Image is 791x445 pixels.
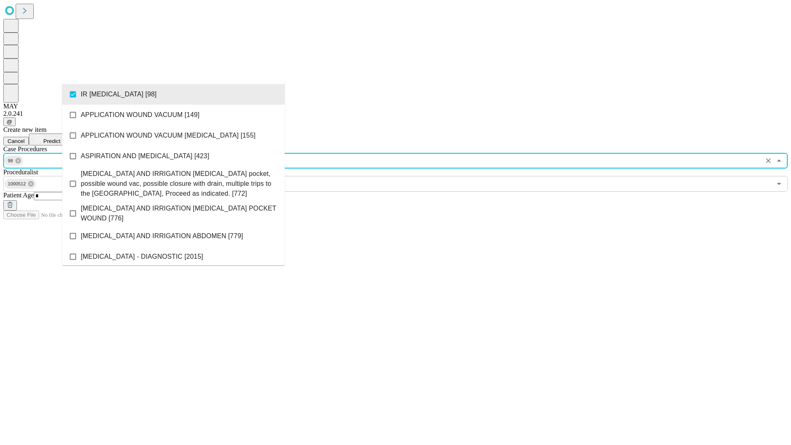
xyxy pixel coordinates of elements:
[763,155,774,166] button: Clear
[773,178,785,190] button: Open
[3,169,38,176] span: Proceduralist
[29,133,67,145] button: Predict
[81,89,157,99] span: IR [MEDICAL_DATA] [98]
[3,103,788,110] div: MAY
[5,156,16,166] span: 98
[5,179,36,189] div: 1000512
[5,179,29,189] span: 1000512
[81,252,203,262] span: [MEDICAL_DATA] - DIAGNOSTIC [2015]
[5,156,23,166] div: 98
[43,138,60,144] span: Predict
[81,169,278,199] span: [MEDICAL_DATA] AND IRRIGATION [MEDICAL_DATA] pocket, possible wound vac, possible closure with dr...
[3,192,34,199] span: Patient Age
[3,145,47,152] span: Scheduled Procedure
[81,204,278,223] span: [MEDICAL_DATA] AND IRRIGATION [MEDICAL_DATA] POCKET WOUND [776]
[773,155,785,166] button: Close
[81,151,209,161] span: ASPIRATION AND [MEDICAL_DATA] [423]
[3,137,29,145] button: Cancel
[3,110,788,117] div: 2.0.241
[7,119,12,125] span: @
[3,126,47,133] span: Create new item
[3,117,16,126] button: @
[81,131,255,141] span: APPLICATION WOUND VACUUM [MEDICAL_DATA] [155]
[7,138,25,144] span: Cancel
[81,110,199,120] span: APPLICATION WOUND VACUUM [149]
[81,231,243,241] span: [MEDICAL_DATA] AND IRRIGATION ABDOMEN [779]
